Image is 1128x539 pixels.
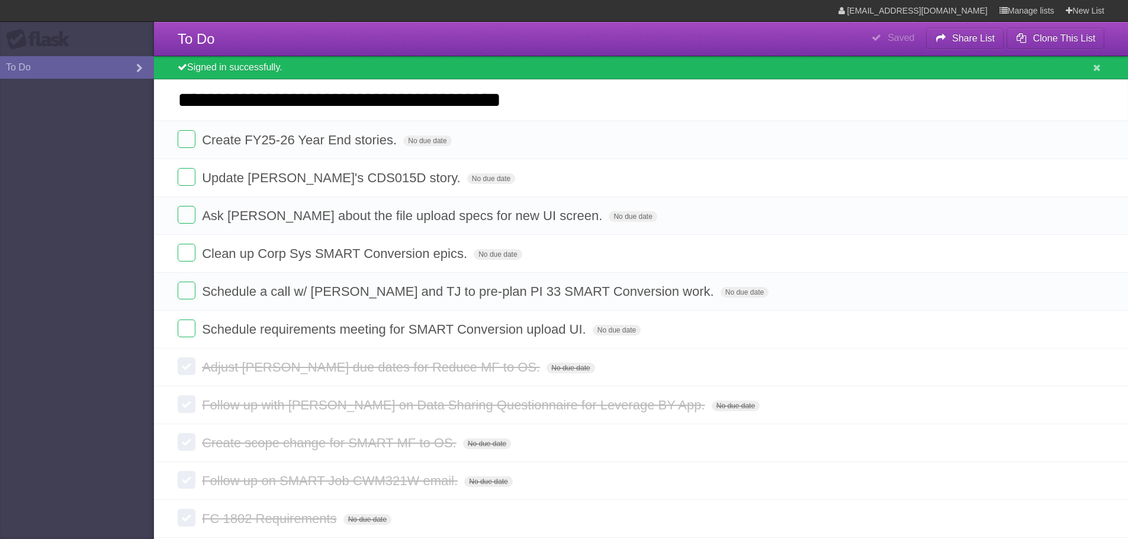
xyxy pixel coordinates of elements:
div: Signed in successfully. [154,56,1128,79]
span: No due date [343,514,391,525]
div: Flask [6,29,77,50]
span: Follow up with [PERSON_NAME] on Data Sharing Questionnaire for Leverage BY App. [202,398,708,412]
label: Done [178,357,195,375]
span: To Do [178,31,215,47]
label: Done [178,395,195,413]
span: No due date [609,211,657,222]
span: Create scope change for SMART MF to OS. [202,435,459,450]
label: Done [178,206,195,224]
button: Clone This List [1007,28,1104,49]
span: Schedule requirements meeting for SMART Conversion upload UI. [202,322,589,337]
span: Clean up Corp Sys SMART Conversion epics. [202,246,470,261]
span: Follow up on SMART Job CWM321W email. [202,473,461,488]
label: Done [178,471,195,489]
label: Done [178,244,195,262]
span: Update [PERSON_NAME]'s CDS015D story. [202,170,464,185]
span: Create FY25-26 Year End stories. [202,133,400,147]
label: Done [178,433,195,451]
b: Share List [952,33,995,43]
b: Clone This List [1033,33,1095,43]
span: Adjust [PERSON_NAME] due dates for Reduce MF to OS. [202,360,543,375]
label: Done [178,319,195,337]
span: FC 1802 Requirements [202,511,339,526]
label: Done [178,168,195,186]
label: Done [178,282,195,299]
label: Done [178,509,195,527]
span: No due date [464,476,512,487]
b: Saved [888,33,914,43]
span: No due date [547,363,594,373]
span: Schedule a call w/ [PERSON_NAME] and TJ to pre-plan PI 33 SMART Conversion work. [202,284,717,299]
span: No due date [593,325,641,335]
span: No due date [463,438,511,449]
span: No due date [467,173,515,184]
span: No due date [712,401,760,411]
button: Share List [926,28,1004,49]
span: No due date [403,135,451,146]
label: Done [178,130,195,148]
span: Ask [PERSON_NAME] about the file upload specs for new UI screen. [202,208,605,223]
span: No due date [721,287,769,298]
span: No due date [474,249,522,260]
